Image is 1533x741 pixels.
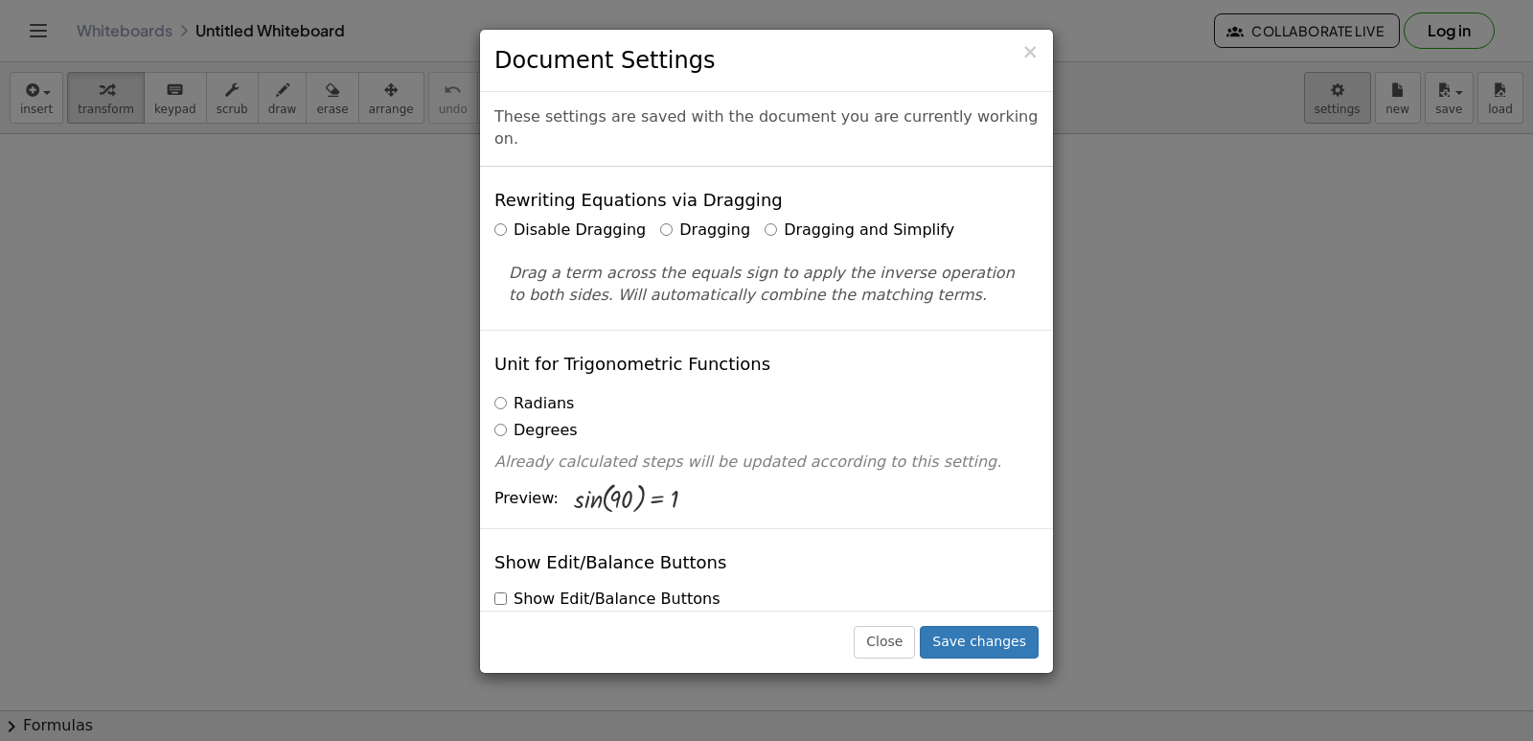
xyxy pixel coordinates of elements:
[1021,42,1039,62] button: Close
[494,393,574,415] label: Radians
[494,220,646,242] label: Disable Dragging
[494,223,507,236] input: Disable Dragging
[854,626,915,659] button: Close
[494,191,783,210] h4: Rewriting Equations via Dragging
[494,488,559,510] span: Preview:
[660,223,673,236] input: Dragging
[494,452,1039,474] p: Already calculated steps will be updated according to this setting.
[494,355,770,374] h4: Unit for Trigonometric Functions
[1021,40,1039,63] span: ×
[920,626,1039,659] button: Save changes
[494,592,507,605] input: Show Edit/Balance Buttons
[494,553,726,572] h4: Show Edit/Balance Buttons
[494,589,720,611] label: Show Edit/Balance Buttons
[480,92,1053,167] div: These settings are saved with the document you are currently working on.
[494,420,578,442] label: Degrees
[660,220,750,242] label: Dragging
[509,263,1024,307] p: Drag a term across the equals sign to apply the inverse operation to both sides. Will automatical...
[765,220,954,242] label: Dragging and Simplify
[494,424,507,436] input: Degrees
[494,44,1039,77] h3: Document Settings
[494,397,507,409] input: Radians
[765,223,777,236] input: Dragging and Simplify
